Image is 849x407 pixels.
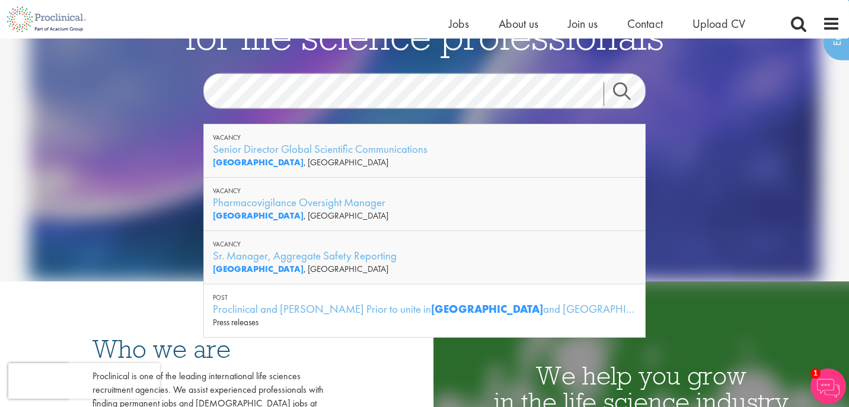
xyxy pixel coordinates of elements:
[213,187,636,195] div: Vacancy
[8,363,160,399] iframe: reCAPTCHA
[449,16,469,31] a: Jobs
[213,293,636,302] div: Post
[568,16,598,31] a: Join us
[213,210,636,222] div: , [GEOGRAPHIC_DATA]
[213,133,636,142] div: Vacancy
[92,336,324,362] h3: Who we are
[213,316,636,328] div: Press releases
[213,248,636,263] div: Sr. Manager, Aggregate Safety Reporting
[692,16,745,31] a: Upload CV
[213,195,636,210] div: Pharmacovigilance Oversight Manager
[213,263,304,275] strong: [GEOGRAPHIC_DATA]
[810,368,846,404] img: Chatbot
[499,16,538,31] a: About us
[213,156,304,168] strong: [GEOGRAPHIC_DATA]
[213,210,304,222] strong: [GEOGRAPHIC_DATA]
[213,302,636,316] div: Proclinical and [PERSON_NAME] Prior to unite in and [GEOGRAPHIC_DATA]
[213,142,636,156] div: Senior Director Global Scientific Communications
[604,82,655,105] a: Job search submit button
[213,263,636,275] div: , [GEOGRAPHIC_DATA]
[810,368,821,379] span: 1
[213,156,636,168] div: , [GEOGRAPHIC_DATA]
[213,240,636,248] div: Vacancy
[431,302,543,316] strong: [GEOGRAPHIC_DATA]
[627,16,663,31] a: Contact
